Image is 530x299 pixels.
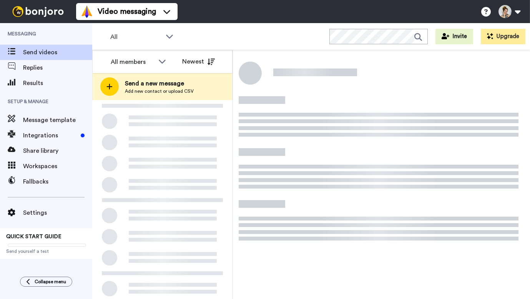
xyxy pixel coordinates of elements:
[81,5,93,18] img: vm-color.svg
[23,79,92,88] span: Results
[9,6,67,17] img: bj-logo-header-white.svg
[481,29,525,44] button: Upgrade
[6,248,86,254] span: Send yourself a test
[23,162,92,171] span: Workspaces
[110,32,162,42] span: All
[98,6,156,17] span: Video messaging
[20,277,72,287] button: Collapse menu
[35,279,66,285] span: Collapse menu
[111,57,155,67] div: All members
[23,146,92,155] span: Share library
[23,131,78,140] span: Integrations
[23,208,92,217] span: Settings
[6,234,61,239] span: QUICK START GUIDE
[23,48,92,57] span: Send videos
[125,79,194,88] span: Send a new message
[23,63,92,72] span: Replies
[125,88,194,94] span: Add new contact or upload CSV
[435,29,473,44] button: Invite
[23,115,92,125] span: Message template
[176,54,221,69] button: Newest
[23,177,92,186] span: Fallbacks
